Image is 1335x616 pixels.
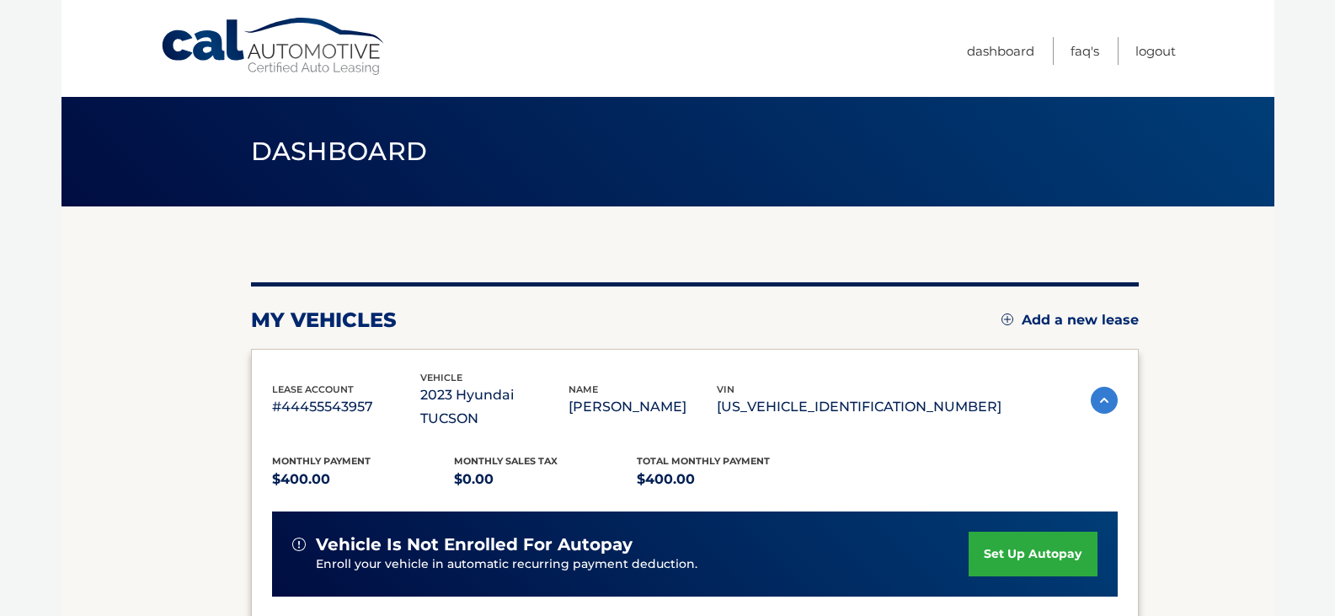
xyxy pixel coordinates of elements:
[420,383,569,431] p: 2023 Hyundai TUCSON
[420,372,462,383] span: vehicle
[1001,313,1013,325] img: add.svg
[1001,312,1139,329] a: Add a new lease
[316,555,969,574] p: Enroll your vehicle in automatic recurring payment deduction.
[1071,37,1099,65] a: FAQ's
[251,308,397,333] h2: my vehicles
[316,534,633,555] span: vehicle is not enrolled for autopay
[454,468,637,491] p: $0.00
[717,395,1001,419] p: [US_VEHICLE_IDENTIFICATION_NUMBER]
[637,455,770,467] span: Total Monthly Payment
[967,37,1034,65] a: Dashboard
[1091,387,1118,414] img: accordion-active.svg
[637,468,820,491] p: $400.00
[272,455,371,467] span: Monthly Payment
[717,383,734,395] span: vin
[454,455,558,467] span: Monthly sales Tax
[292,538,306,551] img: alert-white.svg
[160,17,387,77] a: Cal Automotive
[969,532,1097,576] a: set up autopay
[569,383,598,395] span: name
[569,395,717,419] p: [PERSON_NAME]
[1135,37,1176,65] a: Logout
[272,468,455,491] p: $400.00
[251,136,428,167] span: Dashboard
[272,395,420,419] p: #44455543957
[272,383,354,395] span: lease account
